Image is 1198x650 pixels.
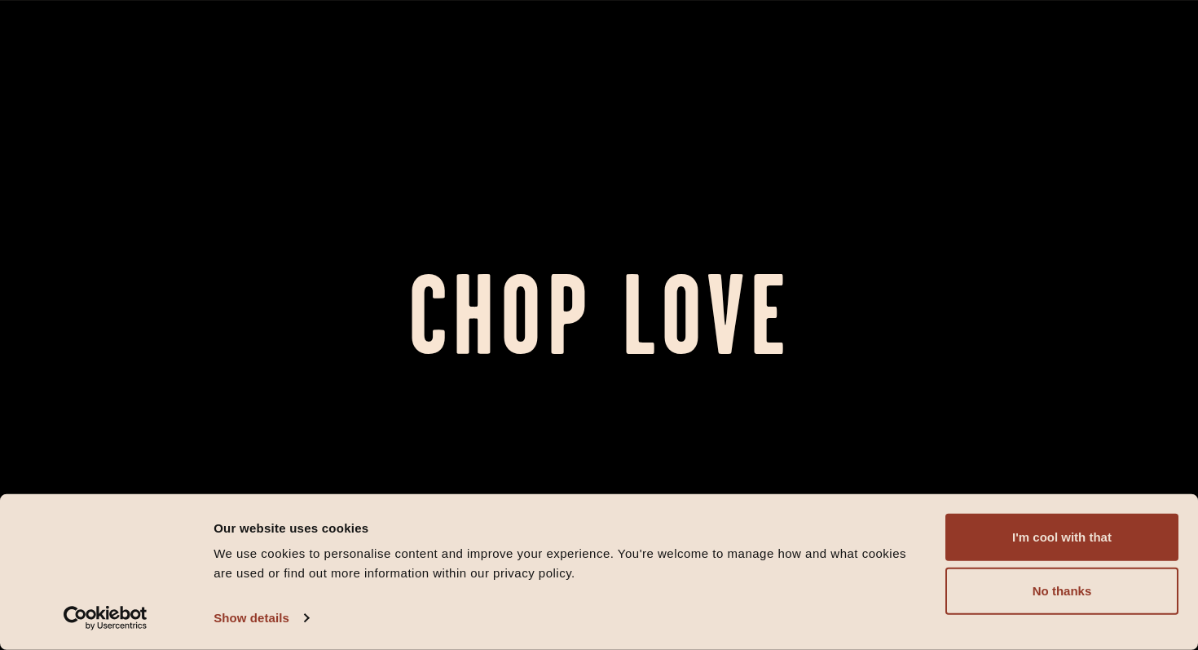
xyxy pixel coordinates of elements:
[945,514,1178,561] button: I'm cool with that
[214,544,927,583] div: We use cookies to personalise content and improve your experience. You're welcome to manage how a...
[214,606,308,630] a: Show details
[34,606,177,630] a: Usercentrics Cookiebot - opens in a new window
[214,518,927,537] div: Our website uses cookies
[945,568,1178,615] button: No thanks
